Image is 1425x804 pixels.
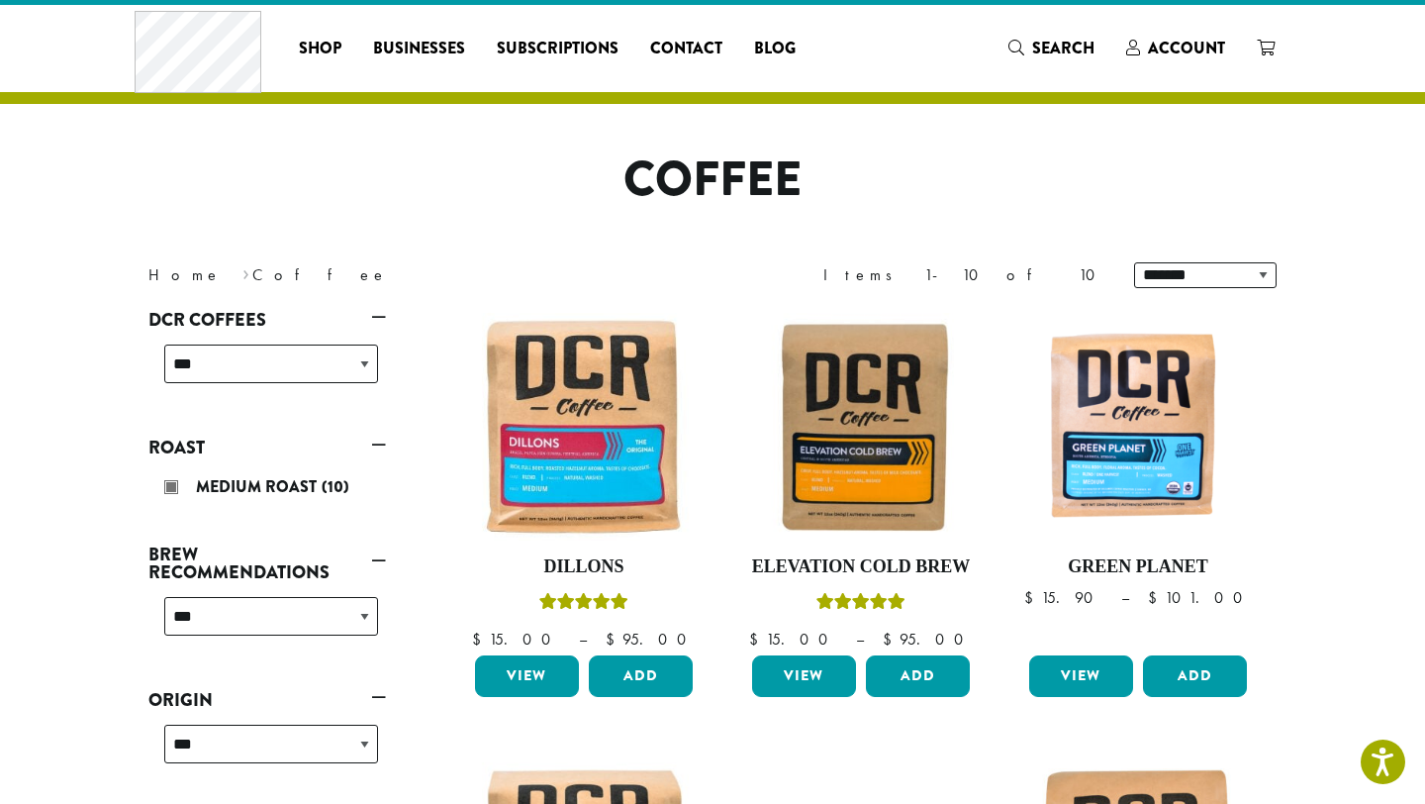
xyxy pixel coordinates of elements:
[148,464,386,514] div: Roast
[754,37,796,61] span: Blog
[747,556,975,578] h4: Elevation Cold Brew
[148,263,683,287] nav: Breadcrumb
[856,629,864,650] span: –
[148,717,386,787] div: Origin
[993,32,1110,64] a: Search
[470,313,698,541] img: Dillons-12oz-300x300.jpg
[1024,313,1252,648] a: Green Planet
[1148,587,1252,608] bdi: 101.00
[1032,37,1094,59] span: Search
[148,303,386,337] a: DCR Coffees
[747,313,975,541] img: Elevation-Cold-Brew-300x300.jpg
[475,655,579,697] a: View
[148,431,386,464] a: Roast
[650,37,722,61] span: Contact
[242,256,249,287] span: ›
[606,629,696,650] bdi: 95.00
[1024,587,1102,608] bdi: 15.90
[579,629,587,650] span: –
[1024,556,1252,578] h4: Green Planet
[148,683,386,717] a: Origin
[1121,587,1129,608] span: –
[472,629,560,650] bdi: 15.00
[1029,655,1133,697] a: View
[1024,313,1252,541] img: DCR-Green-Planet-Coffee-Bag-300x300.png
[1143,655,1247,697] button: Add
[497,37,618,61] span: Subscriptions
[823,263,1104,287] div: Items 1-10 of 10
[749,629,766,650] span: $
[1148,37,1225,59] span: Account
[134,151,1291,209] h1: Coffee
[1148,587,1165,608] span: $
[373,37,465,61] span: Businesses
[883,629,973,650] bdi: 95.00
[283,33,357,64] a: Shop
[322,475,349,498] span: (10)
[148,264,222,285] a: Home
[816,590,905,620] div: Rated 5.00 out of 5
[470,556,698,578] h4: Dillons
[606,629,622,650] span: $
[749,629,837,650] bdi: 15.00
[883,629,900,650] span: $
[1024,587,1041,608] span: $
[148,538,386,589] a: Brew Recommendations
[148,589,386,659] div: Brew Recommendations
[752,655,856,697] a: View
[539,590,628,620] div: Rated 5.00 out of 5
[196,475,322,498] span: Medium Roast
[589,655,693,697] button: Add
[470,313,698,648] a: DillonsRated 5.00 out of 5
[299,37,341,61] span: Shop
[866,655,970,697] button: Add
[472,629,489,650] span: $
[747,313,975,648] a: Elevation Cold BrewRated 5.00 out of 5
[148,337,386,407] div: DCR Coffees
